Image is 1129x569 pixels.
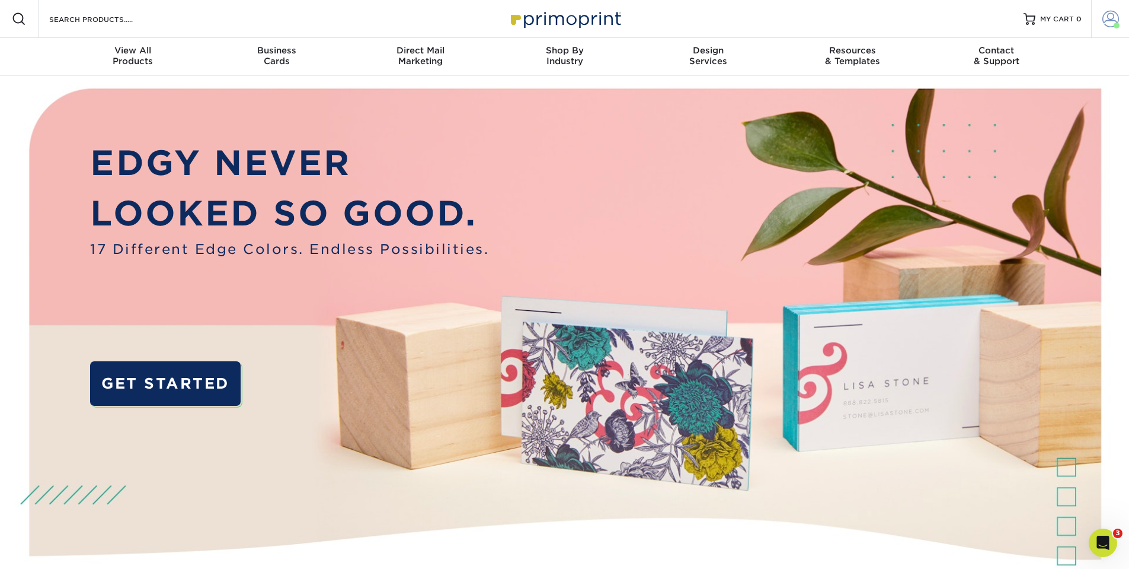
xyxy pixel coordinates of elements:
[637,38,781,76] a: DesignServices
[492,45,637,56] span: Shop By
[781,45,925,66] div: & Templates
[781,38,925,76] a: Resources& Templates
[204,38,348,76] a: BusinessCards
[204,45,348,66] div: Cards
[925,45,1069,56] span: Contact
[506,6,624,31] img: Primoprint
[1113,529,1122,538] span: 3
[1089,529,1117,557] iframe: Intercom live chat
[492,38,637,76] a: Shop ByIndustry
[90,361,240,406] a: GET STARTED
[61,45,205,66] div: Products
[90,239,489,259] span: 17 Different Edge Colors. Endless Possibilities.
[48,12,164,26] input: SEARCH PRODUCTS.....
[348,38,492,76] a: Direct MailMarketing
[348,45,492,66] div: Marketing
[1040,14,1074,24] span: MY CART
[1076,15,1082,23] span: 0
[781,45,925,56] span: Resources
[925,38,1069,76] a: Contact& Support
[637,45,781,56] span: Design
[492,45,637,66] div: Industry
[637,45,781,66] div: Services
[90,188,489,239] p: LOOKED SO GOOD.
[90,138,489,189] p: EDGY NEVER
[204,45,348,56] span: Business
[61,38,205,76] a: View AllProducts
[348,45,492,56] span: Direct Mail
[925,45,1069,66] div: & Support
[61,45,205,56] span: View All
